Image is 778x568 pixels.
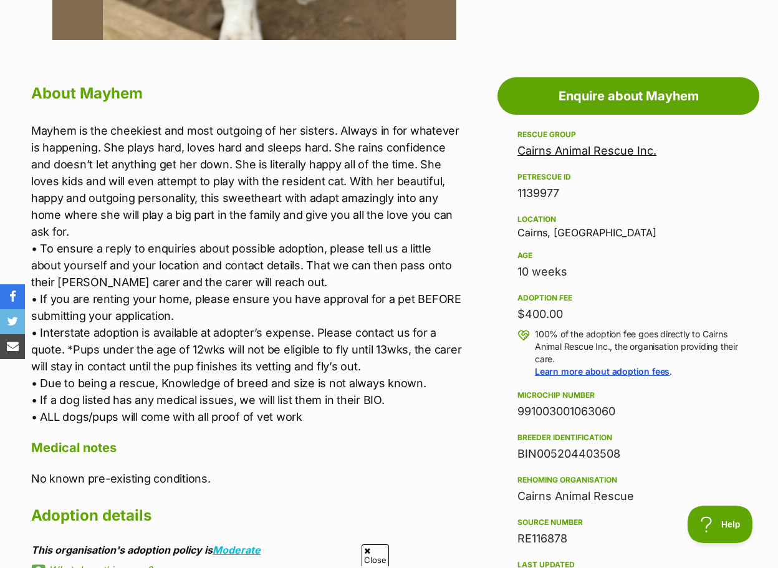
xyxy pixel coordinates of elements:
h2: Adoption details [31,502,463,529]
div: PetRescue ID [517,172,739,182]
div: Adoption fee [517,293,739,303]
div: RE116878 [517,530,739,547]
span: Close [362,544,389,566]
p: Mayhem is the cheekiest and most outgoing of her sisters. Always in for whatever is happening. Sh... [31,122,463,425]
a: Learn more about adoption fees [535,366,670,377]
div: This organisation's adoption policy is [31,544,463,556]
div: BIN005204403508 [517,445,739,463]
div: 991003001063060 [517,403,739,420]
a: Moderate [213,544,261,556]
div: Rescue group [517,130,739,140]
div: Microchip number [517,390,739,400]
div: Cairns Animal Rescue [517,488,739,505]
div: Rehoming organisation [517,475,739,485]
p: No known pre-existing conditions. [31,470,463,487]
h4: Medical notes [31,440,463,456]
div: Breeder identification [517,433,739,443]
div: Age [517,251,739,261]
div: 1139977 [517,185,739,202]
a: Enquire about Mayhem [497,77,759,115]
div: Location [517,214,739,224]
iframe: Help Scout Beacon - Open [688,506,753,543]
h2: About Mayhem [31,80,463,107]
div: Cairns, [GEOGRAPHIC_DATA] [517,212,739,238]
p: 100% of the adoption fee goes directly to Cairns Animal Rescue Inc., the organisation providing t... [535,328,739,378]
a: Cairns Animal Rescue Inc. [517,144,656,157]
div: Source number [517,517,739,527]
div: 10 weeks [517,263,739,281]
div: $400.00 [517,306,739,323]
